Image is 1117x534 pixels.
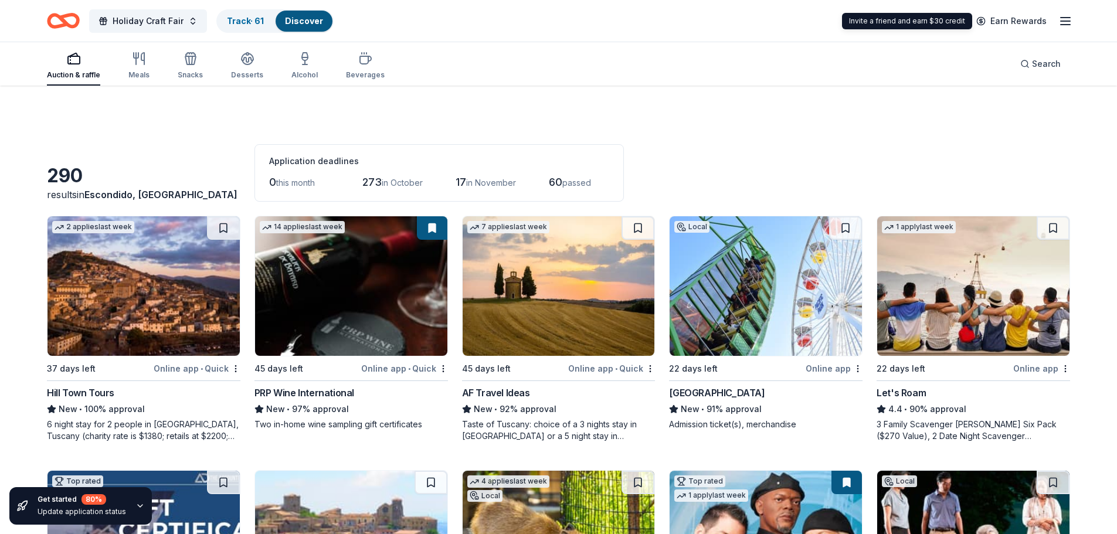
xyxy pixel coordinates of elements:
div: 22 days left [877,362,925,376]
span: • [905,404,908,414]
div: Taste of Tuscany: choice of a 3 nights stay in [GEOGRAPHIC_DATA] or a 5 night stay in [GEOGRAPHIC... [462,419,656,442]
span: 4.4 [888,402,902,416]
a: Image for Hill Town Tours 2 applieslast week37 days leftOnline app•QuickHill Town ToursNew•100% a... [47,216,240,442]
button: Desserts [231,47,263,86]
div: Snacks [178,70,203,80]
span: • [408,364,410,373]
div: Get started [38,494,126,505]
span: • [702,404,705,414]
a: Discover [285,16,323,26]
div: 91% approval [669,402,863,416]
img: Image for Let's Roam [877,216,1070,356]
div: Let's Roam [877,386,926,400]
span: Holiday Craft Fair [113,14,184,28]
a: Track· 61 [227,16,264,26]
div: 6 night stay for 2 people in [GEOGRAPHIC_DATA], Tuscany (charity rate is $1380; retails at $2200;... [47,419,240,442]
div: 92% approval [462,402,656,416]
div: Two in-home wine sampling gift certificates [254,419,448,430]
div: 1 apply last week [674,489,748,502]
div: Update application status [38,507,126,516]
div: 100% approval [47,402,240,416]
div: PRP Wine International [254,386,354,400]
button: Holiday Craft Fair [89,9,207,33]
div: 2 applies last week [52,221,134,233]
div: 45 days left [462,362,511,376]
div: results [47,188,240,202]
span: 273 [362,176,382,188]
div: 22 days left [669,362,718,376]
div: 4 applies last week [467,475,549,488]
div: Top rated [52,475,103,487]
div: 7 applies last week [467,221,549,233]
div: AF Travel Ideas [462,386,530,400]
div: 97% approval [254,402,448,416]
div: 14 applies last week [260,221,345,233]
span: passed [562,178,591,188]
img: Image for Hill Town Tours [47,216,240,356]
div: 37 days left [47,362,96,376]
div: Online app Quick [568,361,655,376]
img: Image for PRP Wine International [255,216,447,356]
button: Alcohol [291,47,318,86]
span: Escondido, [GEOGRAPHIC_DATA] [84,189,237,200]
span: 0 [269,176,276,188]
a: Image for AF Travel Ideas7 applieslast week45 days leftOnline app•QuickAF Travel IdeasNew•92% app... [462,216,656,442]
div: Top rated [674,475,725,487]
div: Invite a friend and earn $30 credit [842,13,972,29]
span: • [494,404,497,414]
button: Meals [128,47,150,86]
a: Image for PRP Wine International14 applieslast week45 days leftOnline app•QuickPRP Wine Internati... [254,216,448,430]
span: New [681,402,700,416]
div: Alcohol [291,70,318,80]
div: 90% approval [877,402,1070,416]
div: Online app [1013,361,1070,376]
img: Image for AF Travel Ideas [463,216,655,356]
span: in October [382,178,423,188]
span: 17 [456,176,466,188]
div: Desserts [231,70,263,80]
a: Earn Rewards [969,11,1054,32]
span: • [615,364,617,373]
span: in [77,189,237,200]
span: • [201,364,203,373]
div: Local [674,221,709,233]
div: [GEOGRAPHIC_DATA] [669,386,765,400]
div: Meals [128,70,150,80]
span: New [474,402,493,416]
div: Admission ticket(s), merchandise [669,419,863,430]
div: Online app Quick [154,361,240,376]
button: Search [1011,52,1070,76]
span: in November [466,178,516,188]
div: 45 days left [254,362,303,376]
button: Auction & raffle [47,47,100,86]
button: Snacks [178,47,203,86]
button: Track· 61Discover [216,9,334,33]
div: Local [882,475,917,487]
div: Online app [806,361,863,376]
a: Image for Pacific ParkLocal22 days leftOnline app[GEOGRAPHIC_DATA]New•91% approvalAdmission ticke... [669,216,863,430]
span: • [287,404,290,414]
span: Search [1032,57,1061,71]
div: Auction & raffle [47,70,100,80]
div: 290 [47,164,240,188]
a: Image for Let's Roam1 applylast week22 days leftOnline appLet's Roam4.4•90% approval3 Family Scav... [877,216,1070,442]
span: this month [276,178,315,188]
div: Local [467,490,503,502]
div: Beverages [346,70,385,80]
a: Home [47,7,80,35]
span: 60 [549,176,562,188]
div: 3 Family Scavenger [PERSON_NAME] Six Pack ($270 Value), 2 Date Night Scavenger [PERSON_NAME] Two ... [877,419,1070,442]
div: 1 apply last week [882,221,956,233]
button: Beverages [346,47,385,86]
span: • [79,404,82,414]
div: Online app Quick [361,361,448,376]
img: Image for Pacific Park [670,216,862,356]
div: 80 % [82,494,106,505]
div: Application deadlines [269,154,609,168]
span: New [59,402,77,416]
span: New [266,402,285,416]
div: Hill Town Tours [47,386,114,400]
